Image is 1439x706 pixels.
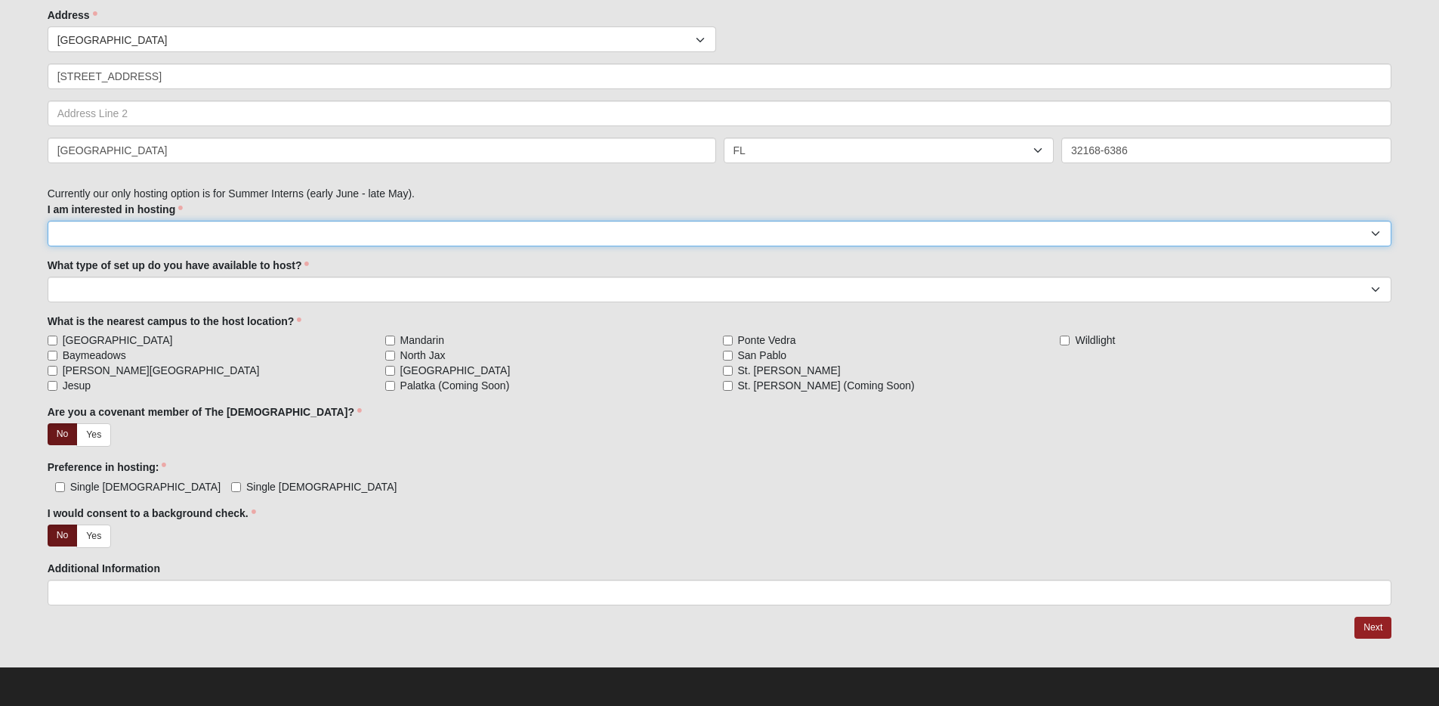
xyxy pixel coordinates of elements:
span: [GEOGRAPHIC_DATA] [57,27,696,53]
input: Zip [1061,138,1391,163]
label: Address [48,8,97,23]
input: Palatka (Coming Soon) [385,381,395,391]
span: Single [DEMOGRAPHIC_DATA] [246,481,397,493]
span: St. [PERSON_NAME] (Coming Soon) [738,378,915,393]
input: Single [DEMOGRAPHIC_DATA] [231,482,241,492]
label: Additional Information [48,561,160,576]
input: North Jax [385,351,395,361]
input: Single [DEMOGRAPHIC_DATA] [55,482,65,492]
span: Mandarin [400,333,444,348]
span: Single [DEMOGRAPHIC_DATA] [70,481,221,493]
a: Yes [76,525,111,548]
label: I would consent to a background check. [48,506,256,521]
span: [GEOGRAPHIC_DATA] [63,333,173,348]
input: St. [PERSON_NAME] (Coming Soon) [723,381,733,391]
label: What is the nearest campus to the host location? [48,314,302,329]
input: Jesup [48,381,57,391]
input: St. [PERSON_NAME] [723,366,733,376]
span: St. [PERSON_NAME] [738,363,841,378]
span: North Jax [400,348,446,363]
input: Address Line 2 [48,101,1392,126]
input: Wildlight [1060,336,1070,345]
a: Next [1354,617,1391,639]
input: Ponte Vedra [723,336,733,345]
input: San Pablo [723,351,733,361]
input: [GEOGRAPHIC_DATA] [385,366,395,376]
span: Jesup [63,378,91,393]
span: San Pablo [738,348,787,363]
span: [GEOGRAPHIC_DATA] [400,363,511,378]
span: [PERSON_NAME][GEOGRAPHIC_DATA] [63,363,260,378]
input: Mandarin [385,336,395,345]
span: Palatka (Coming Soon) [400,378,510,393]
label: Are you a covenant member of The [DEMOGRAPHIC_DATA]? [48,404,362,420]
span: Ponte Vedra [738,333,796,348]
a: No [48,525,78,547]
input: Address Line 1 [48,63,1392,89]
input: City [48,138,716,163]
span: Wildlight [1075,333,1115,348]
span: Baymeadows [63,348,126,363]
a: Yes [76,423,111,447]
input: Baymeadows [48,351,57,361]
label: What type of set up do you have available to host? [48,258,310,273]
label: I am interested in hosting [48,202,184,217]
input: [PERSON_NAME][GEOGRAPHIC_DATA] [48,366,57,376]
a: No [48,423,78,445]
label: Preference in hosting: [48,460,167,475]
input: [GEOGRAPHIC_DATA] [48,336,57,345]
